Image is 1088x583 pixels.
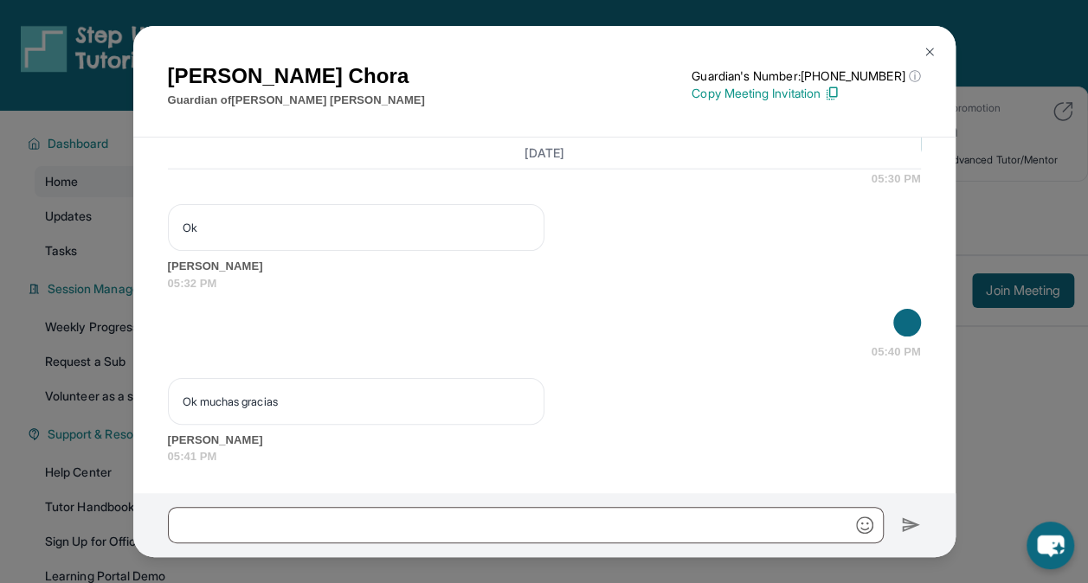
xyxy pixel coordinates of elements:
[168,258,921,275] span: [PERSON_NAME]
[183,219,530,236] p: Ok
[908,67,920,85] span: ⓘ
[692,85,920,102] p: Copy Meeting Invitation
[856,516,873,534] img: Emoji
[923,45,937,59] img: Close Icon
[168,275,921,292] span: 05:32 PM
[168,144,921,162] h3: [DATE]
[168,448,921,465] span: 05:41 PM
[183,393,530,410] p: Ok muchas gracias
[168,92,425,109] p: Guardian of [PERSON_NAME] [PERSON_NAME]
[1027,522,1074,569] button: chat-button
[692,67,920,85] p: Guardian's Number: [PHONE_NUMBER]
[872,343,921,361] span: 05:40 PM
[168,432,921,449] span: [PERSON_NAME]
[168,61,425,92] h1: [PERSON_NAME] Chora
[872,170,921,188] span: 05:30 PM
[824,86,840,101] img: Copy Icon
[901,515,921,535] img: Send icon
